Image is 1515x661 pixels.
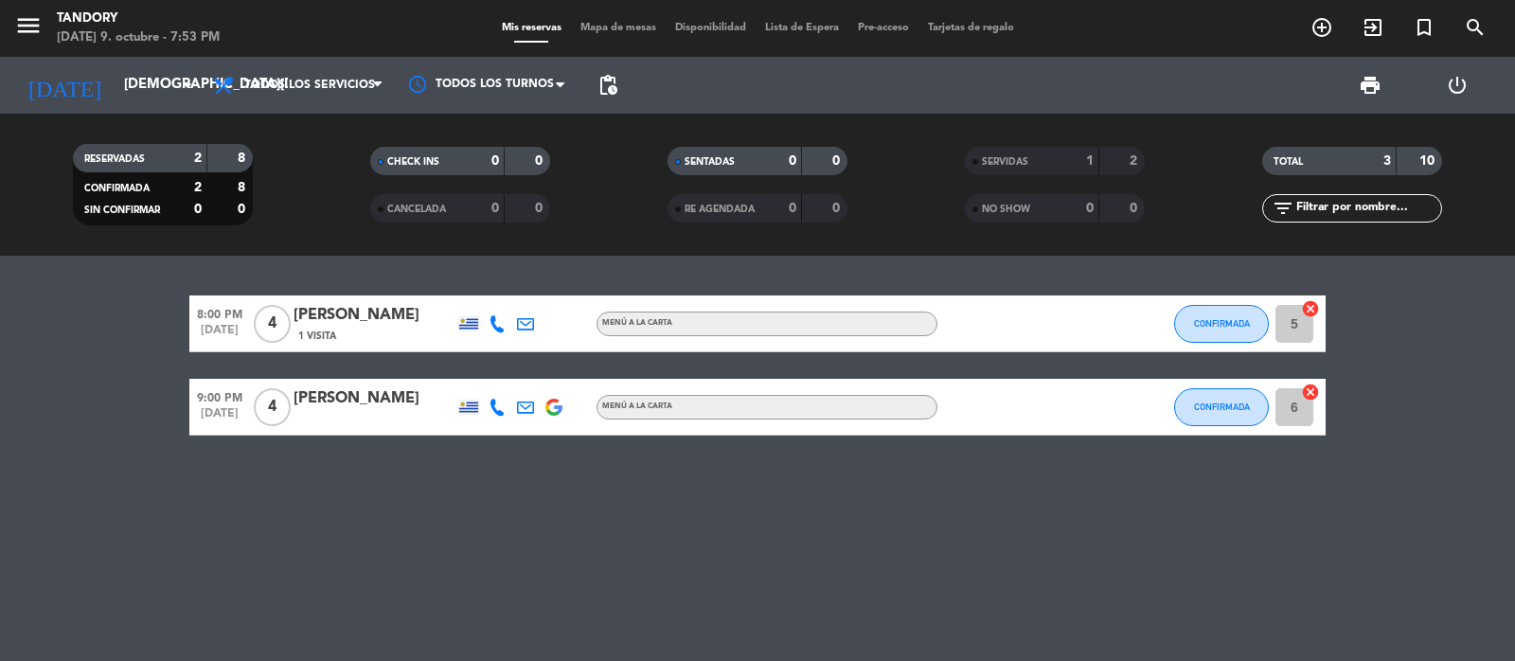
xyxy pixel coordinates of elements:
div: [PERSON_NAME] [294,303,454,328]
span: Mis reservas [492,23,571,33]
span: RESERVADAS [84,154,145,164]
span: CONFIRMADA [1194,402,1250,412]
i: cancel [1301,299,1320,318]
span: NO SHOW [982,205,1030,214]
span: Mapa de mesas [571,23,666,33]
div: [PERSON_NAME] [294,386,454,411]
input: Filtrar por nombre... [1294,198,1441,219]
strong: 1 [1086,154,1094,168]
i: menu [14,11,43,40]
span: Tarjetas de regalo [918,23,1024,33]
strong: 8 [238,152,249,165]
span: 4 [254,388,291,426]
strong: 2 [194,181,202,194]
i: turned_in_not [1413,16,1435,39]
i: cancel [1301,383,1320,402]
i: search [1464,16,1487,39]
i: power_settings_new [1446,74,1469,97]
button: CONFIRMADA [1174,305,1269,343]
strong: 0 [832,154,844,168]
strong: 0 [491,154,499,168]
strong: 2 [1130,154,1141,168]
i: exit_to_app [1362,16,1384,39]
span: SENTADAS [685,157,735,167]
span: 9:00 PM [189,385,250,407]
strong: 0 [535,154,546,168]
img: google-logo.png [545,399,562,416]
div: Tandory [57,9,220,28]
i: add_circle_outline [1310,16,1333,39]
strong: 0 [1086,202,1094,215]
span: SERVIDAS [982,157,1028,167]
span: pending_actions [597,74,619,97]
strong: 0 [491,202,499,215]
span: [DATE] [189,324,250,346]
strong: 2 [194,152,202,165]
strong: 0 [789,202,796,215]
span: CANCELADA [387,205,446,214]
span: 8:00 PM [189,302,250,324]
button: CONFIRMADA [1174,388,1269,426]
span: RE AGENDADA [685,205,755,214]
span: SIN CONFIRMAR [84,205,160,215]
span: MENÚ A LA CARTA [602,402,672,410]
span: CONFIRMADA [1194,318,1250,329]
span: MENÚ A LA CARTA [602,319,672,327]
i: arrow_drop_down [176,74,199,97]
strong: 0 [832,202,844,215]
i: [DATE] [14,64,115,106]
span: TOTAL [1274,157,1303,167]
div: [DATE] 9. octubre - 7:53 PM [57,28,220,47]
span: Pre-acceso [848,23,918,33]
span: CHECK INS [387,157,439,167]
span: Disponibilidad [666,23,756,33]
span: 1 Visita [298,329,336,344]
span: Todos los servicios [244,79,375,92]
strong: 0 [238,203,249,216]
span: 4 [254,305,291,343]
strong: 0 [789,154,796,168]
span: [DATE] [189,407,250,429]
strong: 0 [194,203,202,216]
button: menu [14,11,43,46]
strong: 0 [535,202,546,215]
strong: 8 [238,181,249,194]
i: filter_list [1272,197,1294,220]
span: print [1359,74,1381,97]
strong: 10 [1419,154,1438,168]
div: LOG OUT [1414,57,1501,114]
strong: 0 [1130,202,1141,215]
strong: 3 [1383,154,1391,168]
span: CONFIRMADA [84,184,150,193]
span: Lista de Espera [756,23,848,33]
